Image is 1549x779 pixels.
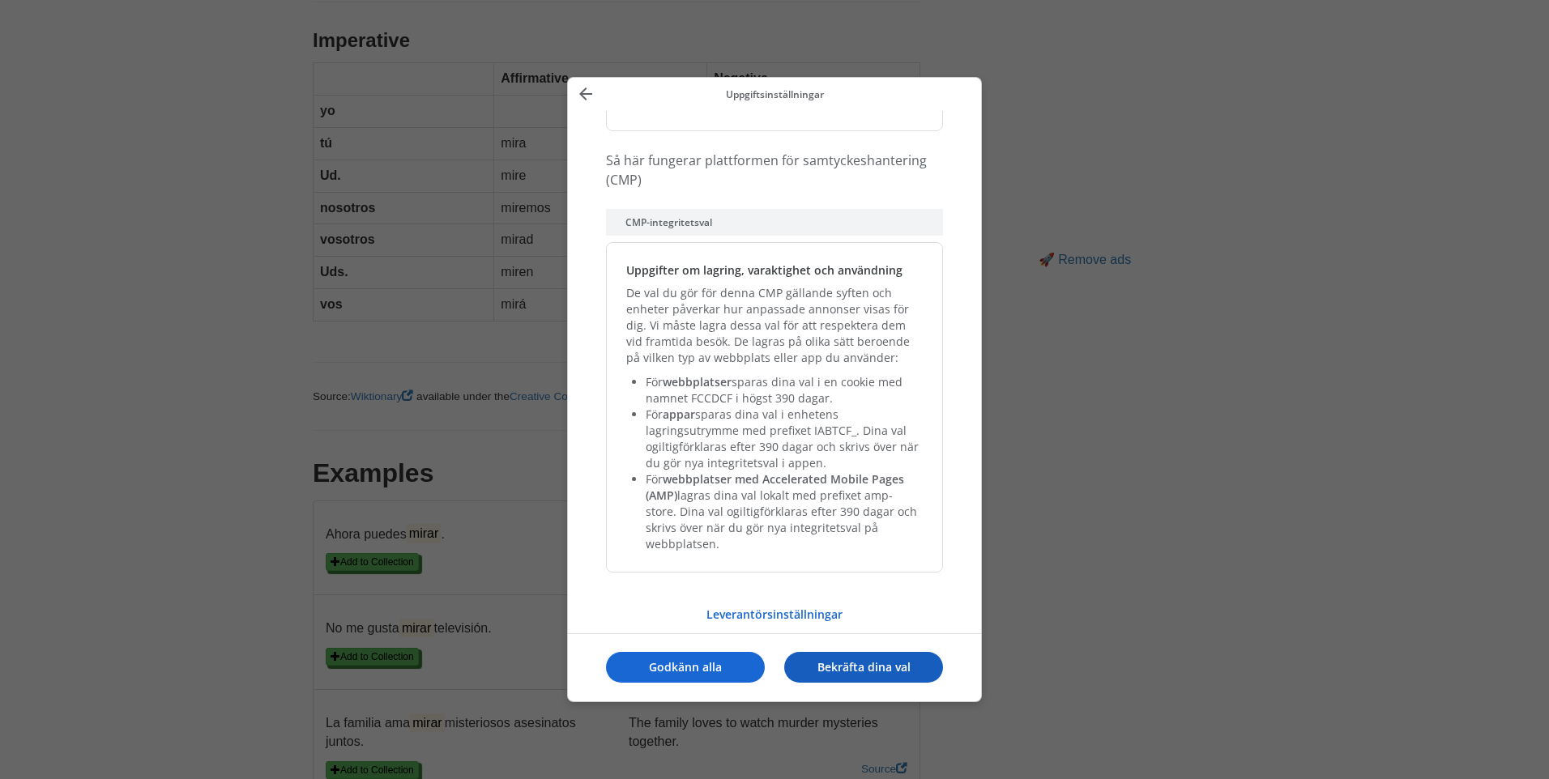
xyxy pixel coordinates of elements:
[606,659,765,675] p: Godkänn alla
[571,83,600,109] button: Föregående
[646,471,904,503] b: webbplatser med Accelerated Mobile Pages (AMP)
[663,407,695,422] b: appar
[784,652,943,683] button: Bekräfta dina val
[646,407,923,471] li: För sparas dina val i enhetens lagringsutrymme med prefixet IABTCF_. Dina val ogiltigförklaras ef...
[646,374,923,407] li: För sparas dina val i en cookie med namnet FCCDCF i högst 390 dagar.
[567,77,982,702] div: Hantera dina uppgifter
[606,652,765,683] button: Godkänn alla
[663,374,732,389] b: webbplatser
[600,87,949,101] p: Uppgiftsinställningar
[625,215,712,229] p: CMP-integritetsval
[606,151,943,189] p: Så här fungerar plattformen för samtyckeshantering (CMP)
[626,285,923,552] div: De val du gör för denna CMP gällande syften och enheter påverkar hur anpassade annonser visas för...
[646,471,923,552] li: För lagras dina val lokalt med prefixet amp-store. Dina val ogiltigförklaras efter 390 dagar och ...
[784,659,943,675] p: Bekräfta dina val
[606,598,943,630] button: Leverantörsinställningar
[626,262,903,279] h2: Uppgifter om lagring, varaktighet och användning
[606,607,943,622] p: Leverantörsinställningar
